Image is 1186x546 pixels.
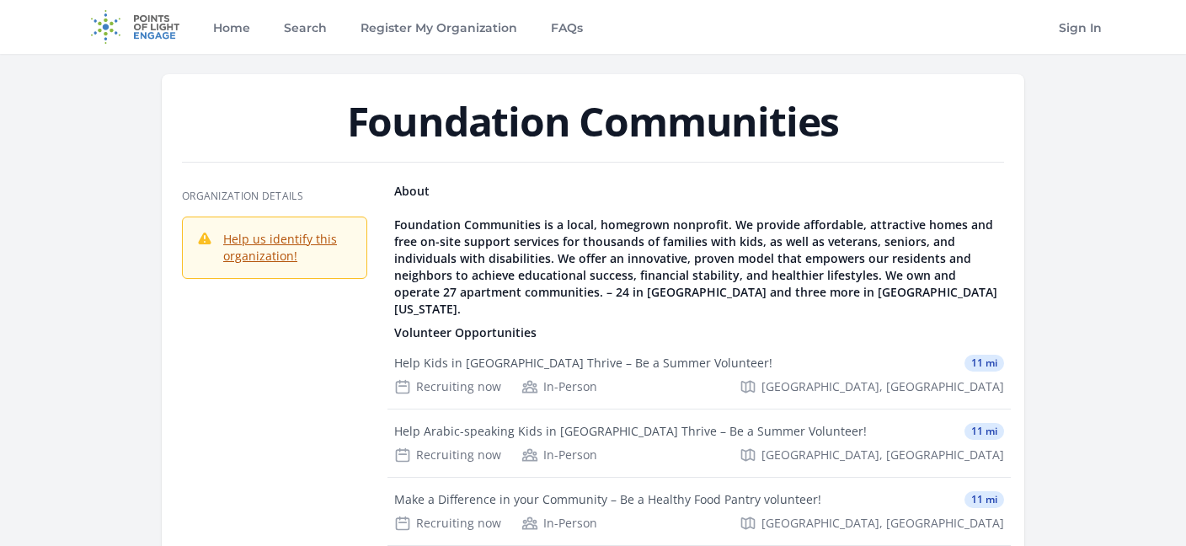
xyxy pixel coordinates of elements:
[761,447,1004,463] span: [GEOGRAPHIC_DATA], [GEOGRAPHIC_DATA]
[521,447,597,463] div: In-Person
[182,190,367,203] h3: Organization Details
[521,515,597,532] div: In-Person
[394,355,772,372] div: Help Kids in [GEOGRAPHIC_DATA] Thrive – Be a Summer Volunteer!
[182,101,1004,142] h1: Foundation Communities
[394,423,867,440] div: Help Arabic-speaking Kids in [GEOGRAPHIC_DATA] Thrive – Be a Summer Volunteer!
[387,478,1011,545] a: Make a Difference in your Community – Be a Healthy Food Pantry volunteer! 11 mi Recruiting now In...
[964,491,1004,508] span: 11 mi
[761,378,1004,395] span: [GEOGRAPHIC_DATA], [GEOGRAPHIC_DATA]
[394,447,501,463] div: Recruiting now
[394,515,501,532] div: Recruiting now
[394,217,1004,318] h4: Foundation Communities is a local, homegrown nonprofit. We provide affordable, attractive homes a...
[761,515,1004,532] span: [GEOGRAPHIC_DATA], [GEOGRAPHIC_DATA]
[964,423,1004,440] span: 11 mi
[394,183,1004,200] h4: About
[394,491,821,508] div: Make a Difference in your Community – Be a Healthy Food Pantry volunteer!
[387,409,1011,477] a: Help Arabic-speaking Kids in [GEOGRAPHIC_DATA] Thrive – Be a Summer Volunteer! 11 mi Recruiting n...
[387,341,1011,409] a: Help Kids in [GEOGRAPHIC_DATA] Thrive – Be a Summer Volunteer! 11 mi Recruiting now In-Person [GE...
[394,324,1004,341] h4: Volunteer Opportunities
[964,355,1004,372] span: 11 mi
[521,378,597,395] div: In-Person
[394,378,501,395] div: Recruiting now
[223,231,337,264] a: Help us identify this organization!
